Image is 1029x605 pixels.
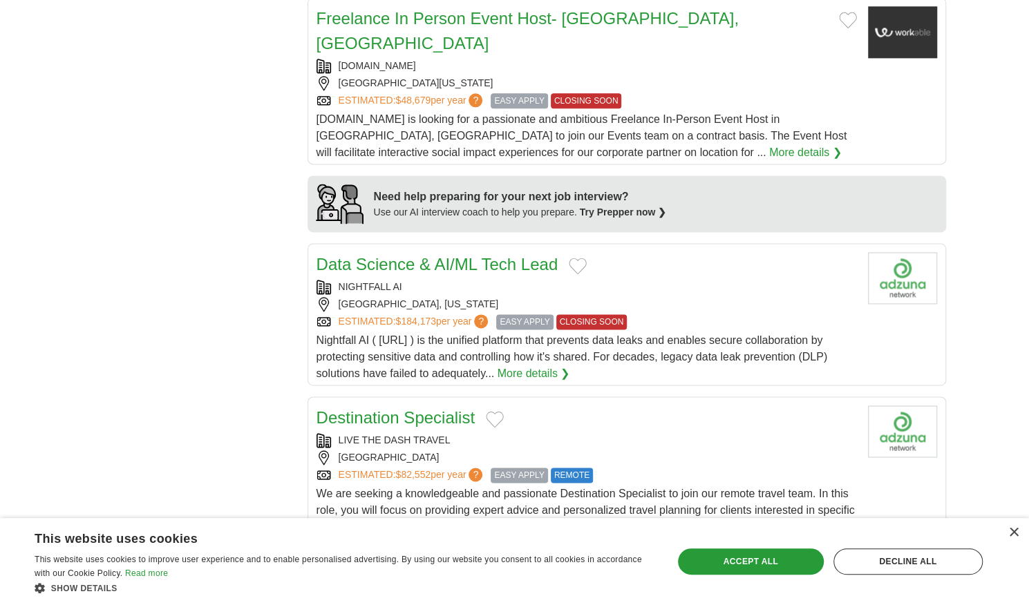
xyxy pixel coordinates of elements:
span: ? [469,468,482,481]
a: Read more, opens a new window [125,568,168,578]
span: ? [469,93,482,107]
span: $184,173 [395,316,435,327]
div: [GEOGRAPHIC_DATA] [317,450,857,465]
span: Show details [51,584,117,593]
button: Add to favorite jobs [569,258,587,274]
img: Company logo [868,405,937,457]
span: Nightfall AI ( [URL] ) is the unified platform that prevents data leaks and enables secure collab... [317,334,827,379]
a: More details ❯ [498,365,570,382]
div: Show details [35,581,654,595]
span: CLOSING SOON [556,314,627,329]
div: Need help preparing for your next job interview? [374,189,667,205]
a: Destination Specialist [317,408,475,427]
span: This website uses cookies to improve user experience and to enable personalised advertising. By u... [35,555,642,578]
div: This website uses cookies [35,526,619,547]
span: REMOTE [551,468,593,483]
span: EASY APPLY [491,468,547,483]
img: Company logo [868,252,937,304]
span: CLOSING SOON [551,93,622,108]
div: Accept all [678,548,824,575]
div: Use our AI interview coach to help you prepare. [374,205,667,220]
span: EASY APPLY [491,93,547,108]
div: [DOMAIN_NAME] [317,59,857,73]
span: [DOMAIN_NAME] is looking for a passionate and ambitious Freelance In-Person Event Host in [GEOGRA... [317,113,847,158]
div: [GEOGRAPHIC_DATA], [US_STATE] [317,297,857,311]
span: EASY APPLY [496,314,553,329]
a: ESTIMATED:$184,173per year? [339,314,491,329]
span: $82,552 [395,469,431,480]
span: We are seeking a knowledgeable and passionate Destination Specialist to join our remote travel te... [317,488,855,532]
a: ESTIMATED:$82,552per year? [339,468,486,483]
button: Add to favorite jobs [486,411,504,428]
a: Data Science & AI/ML Tech Lead [317,255,558,273]
div: Close [1008,528,1019,538]
a: Freelance In Person Event Host- [GEOGRAPHIC_DATA], [GEOGRAPHIC_DATA] [317,9,739,52]
a: ESTIMATED:$48,679per year? [339,93,486,108]
button: Add to favorite jobs [839,12,857,28]
div: NIGHTFALL AI [317,280,857,294]
a: More details ❯ [769,144,842,161]
span: ? [474,314,488,328]
span: $48,679 [395,95,431,106]
div: LIVE THE DASH TRAVEL [317,433,857,448]
img: Company logo [868,6,937,58]
div: [GEOGRAPHIC_DATA][US_STATE] [317,76,857,90]
a: Try Prepper now ❯ [580,207,667,218]
div: Decline all [833,548,983,575]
